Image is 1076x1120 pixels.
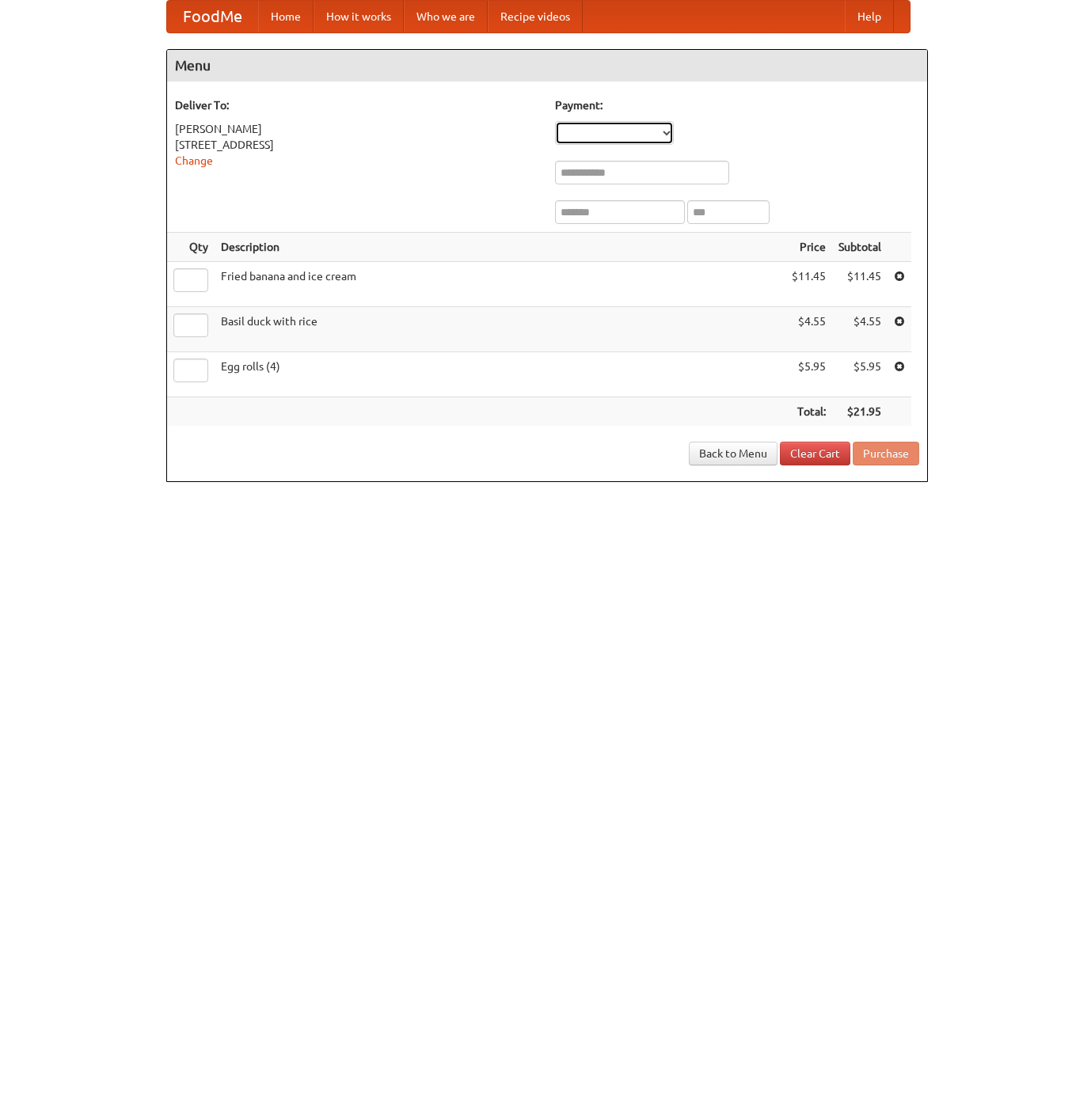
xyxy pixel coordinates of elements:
[314,1,404,32] a: How it works
[175,154,213,167] a: Change
[785,352,832,397] td: $5.95
[488,1,583,32] a: Recipe videos
[215,233,785,262] th: Description
[167,1,258,32] a: FoodMe
[785,233,832,262] th: Price
[215,307,785,352] td: Basil duck with rice
[175,121,539,137] div: [PERSON_NAME]
[780,442,850,465] a: Clear Cart
[175,97,539,113] h5: Deliver To:
[832,307,888,352] td: $4.55
[167,50,927,82] h4: Menu
[167,233,215,262] th: Qty
[689,442,778,465] a: Back to Menu
[832,352,888,397] td: $5.95
[853,442,919,465] button: Purchase
[785,397,832,427] th: Total:
[785,262,832,307] td: $11.45
[555,97,919,113] h5: Payment:
[404,1,488,32] a: Who we are
[785,307,832,352] td: $4.55
[215,262,785,307] td: Fried banana and ice cream
[832,233,888,262] th: Subtotal
[175,137,539,153] div: [STREET_ADDRESS]
[258,1,314,32] a: Home
[832,397,888,427] th: $21.95
[845,1,894,32] a: Help
[832,262,888,307] td: $11.45
[215,352,785,397] td: Egg rolls (4)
